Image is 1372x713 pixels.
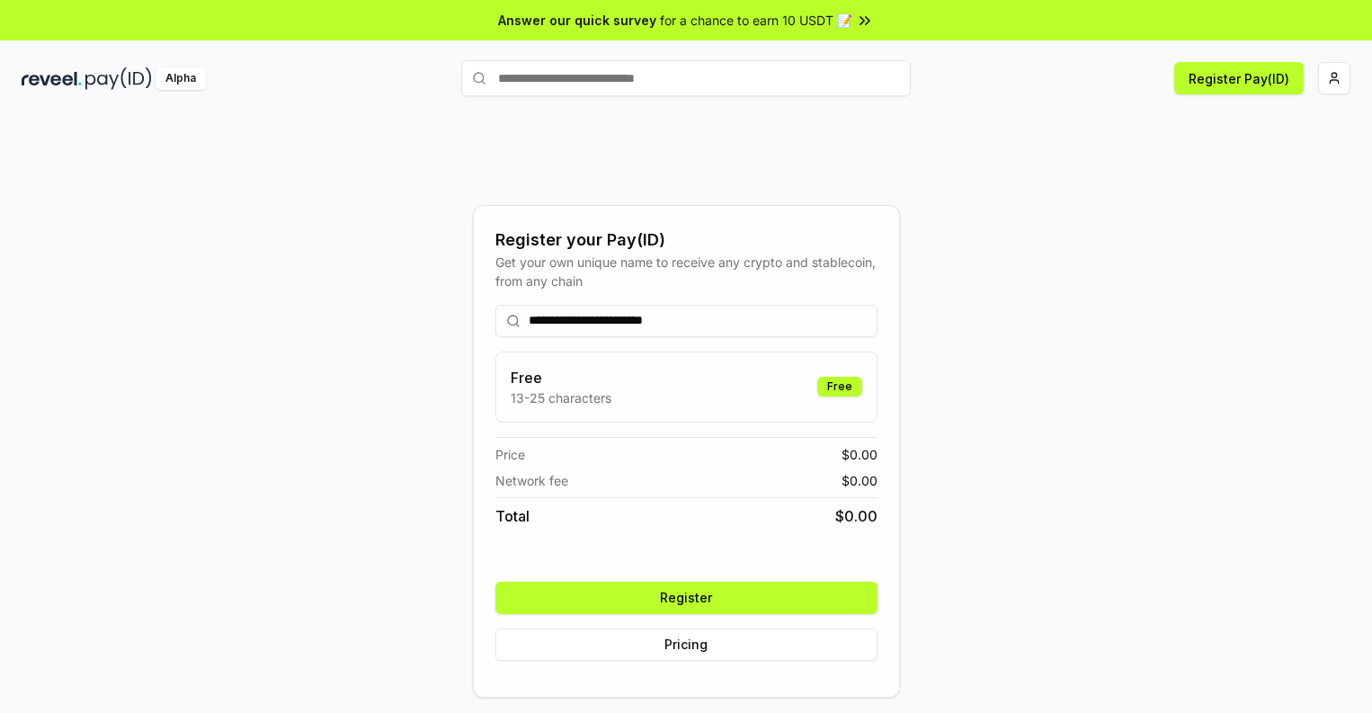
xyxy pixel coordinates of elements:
[842,445,878,464] span: $ 0.00
[495,505,530,527] span: Total
[495,227,878,253] div: Register your Pay(ID)
[495,471,568,490] span: Network fee
[495,445,525,464] span: Price
[842,471,878,490] span: $ 0.00
[817,377,862,397] div: Free
[835,505,878,527] span: $ 0.00
[495,582,878,614] button: Register
[511,367,611,388] h3: Free
[511,388,611,407] p: 13-25 characters
[85,67,152,90] img: pay_id
[498,11,656,30] span: Answer our quick survey
[495,628,878,661] button: Pricing
[22,67,82,90] img: reveel_dark
[1174,62,1304,94] button: Register Pay(ID)
[156,67,206,90] div: Alpha
[660,11,852,30] span: for a chance to earn 10 USDT 📝
[495,253,878,290] div: Get your own unique name to receive any crypto and stablecoin, from any chain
